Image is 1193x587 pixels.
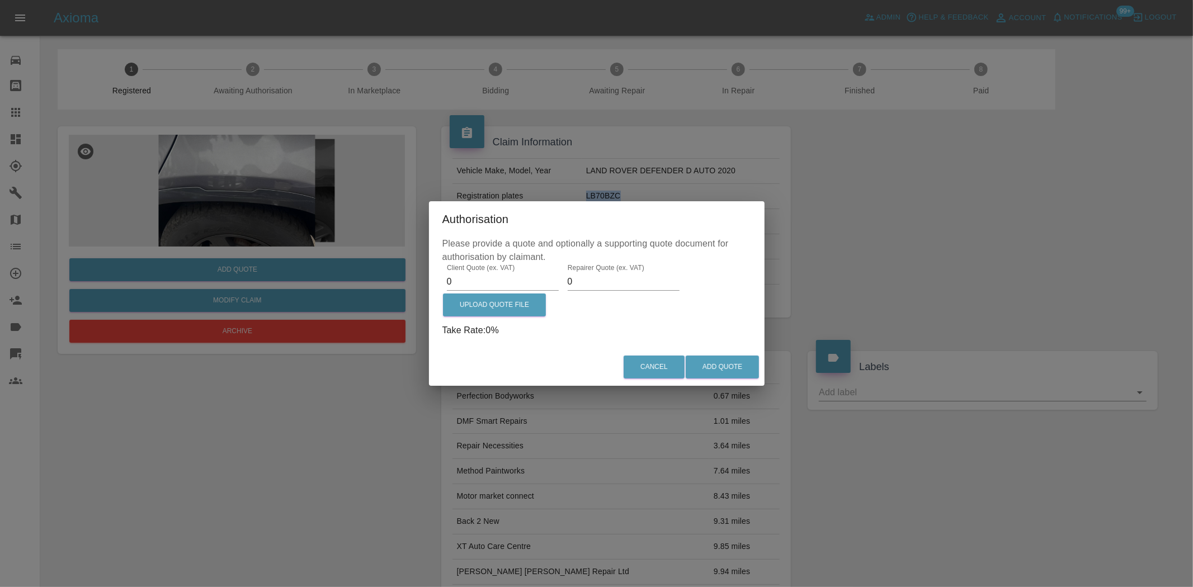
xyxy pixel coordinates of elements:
label: Upload Quote File [443,293,546,316]
label: Repairer Quote (ex. VAT) [568,263,644,273]
button: Add Quote [686,356,759,378]
label: Client Quote (ex. VAT) [447,263,515,273]
h2: Authorisation [429,201,765,237]
p: Take Rate: 0 % [442,324,751,337]
p: Please provide a quote and optionally a supporting quote document for authorisation by claimant. [442,237,751,264]
button: Cancel [624,356,685,378]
